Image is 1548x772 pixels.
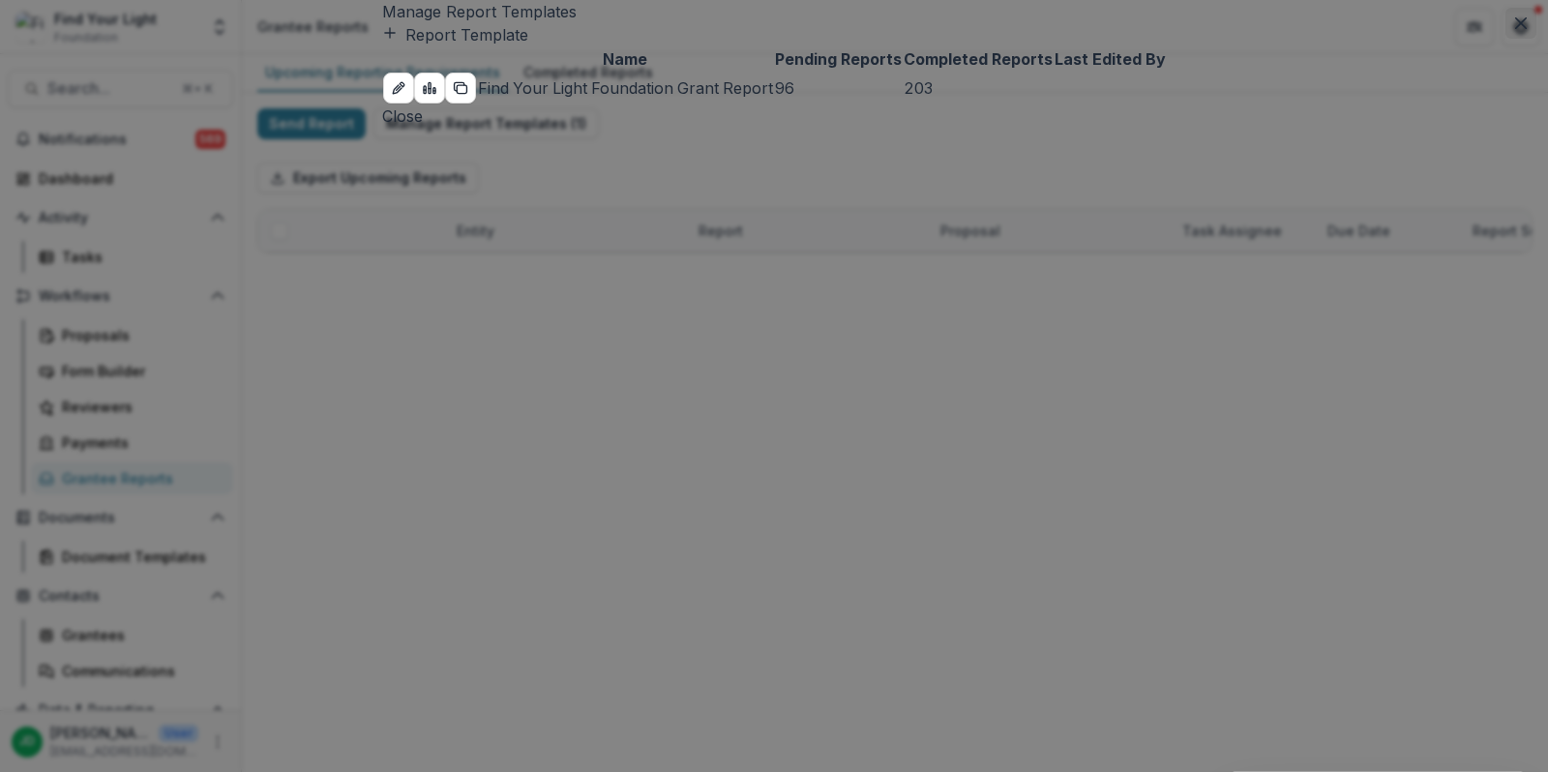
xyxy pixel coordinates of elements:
th: Completed Reports [903,46,1054,72]
button: Close [1505,8,1536,39]
a: view-aggregated-responses [414,73,445,104]
td: 96 [774,72,903,104]
a: edit-report [383,73,414,104]
th: Last Edited By [1054,46,1167,72]
td: 203 [903,72,1054,104]
th: Name [477,46,774,72]
button: Close [382,104,423,128]
button: duplicate-report-responses [445,73,476,104]
td: Find Your Light Foundation Grant Report [477,72,774,104]
a: Report Template [382,25,528,45]
th: Pending Reports [774,46,903,72]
